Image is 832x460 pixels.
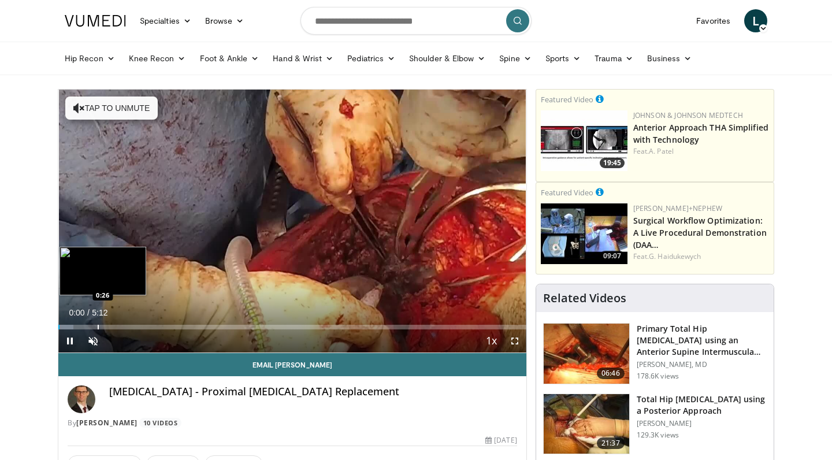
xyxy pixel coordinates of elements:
[541,203,627,264] a: 09:07
[588,47,640,70] a: Trauma
[600,158,625,168] span: 19:45
[266,47,340,70] a: Hand & Wrist
[58,353,526,376] a: Email [PERSON_NAME]
[600,251,625,261] span: 09:07
[58,90,526,353] video-js: Video Player
[543,291,626,305] h4: Related Videos
[633,203,722,213] a: [PERSON_NAME]+Nephew
[541,187,593,198] small: Featured Video
[640,47,699,70] a: Business
[597,437,625,449] span: 21:37
[541,110,627,171] img: 06bb1c17-1231-4454-8f12-6191b0b3b81a.150x105_q85_crop-smart_upscale.jpg
[649,146,674,156] a: A. Patel
[58,325,526,329] div: Progress Bar
[637,323,767,358] h3: Primary Total Hip [MEDICAL_DATA] using an Anterior Supine Intermuscula…
[597,368,625,379] span: 06:46
[65,97,158,120] button: Tap to unmute
[65,15,126,27] img: VuMedi Logo
[485,435,517,446] div: [DATE]
[633,251,769,262] div: Feat.
[538,47,588,70] a: Sports
[637,360,767,369] p: [PERSON_NAME], MD
[633,215,767,250] a: Surgical Workflow Optimization: A Live Procedural Demonstration (DAA…
[300,7,532,35] input: Search topics, interventions
[109,385,517,398] h4: [MEDICAL_DATA] - Proximal [MEDICAL_DATA] Replacement
[139,418,181,428] a: 10 Videos
[541,203,627,264] img: bcfc90b5-8c69-4b20-afee-af4c0acaf118.150x105_q85_crop-smart_upscale.jpg
[133,9,198,32] a: Specialties
[633,110,743,120] a: Johnson & Johnson MedTech
[402,47,492,70] a: Shoulder & Elbow
[637,419,767,428] p: [PERSON_NAME]
[744,9,767,32] a: L
[544,324,629,384] img: 263423_3.png.150x105_q85_crop-smart_upscale.jpg
[637,372,679,381] p: 178.6K views
[541,110,627,171] a: 19:45
[81,329,105,353] button: Unmute
[503,329,526,353] button: Fullscreen
[633,122,768,145] a: Anterior Approach THA Simplified with Technology
[544,394,629,454] img: 286987_0000_1.png.150x105_q85_crop-smart_upscale.jpg
[68,385,95,413] img: Avatar
[480,329,503,353] button: Playback Rate
[198,9,251,32] a: Browse
[543,323,767,384] a: 06:46 Primary Total Hip [MEDICAL_DATA] using an Anterior Supine Intermuscula… [PERSON_NAME], MD 1...
[543,394,767,455] a: 21:37 Total Hip [MEDICAL_DATA] using a Posterior Approach [PERSON_NAME] 129.3K views
[122,47,193,70] a: Knee Recon
[541,94,593,105] small: Featured Video
[649,251,701,261] a: G. Haidukewych
[58,329,81,353] button: Pause
[633,146,769,157] div: Feat.
[68,418,517,428] div: By
[92,308,107,317] span: 5:12
[58,47,122,70] a: Hip Recon
[69,308,84,317] span: 0:00
[76,418,138,428] a: [PERSON_NAME]
[637,431,679,440] p: 129.3K views
[193,47,266,70] a: Foot & Ankle
[689,9,737,32] a: Favorites
[87,308,90,317] span: /
[60,247,146,295] img: image.jpeg
[637,394,767,417] h3: Total Hip [MEDICAL_DATA] using a Posterior Approach
[340,47,402,70] a: Pediatrics
[492,47,538,70] a: Spine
